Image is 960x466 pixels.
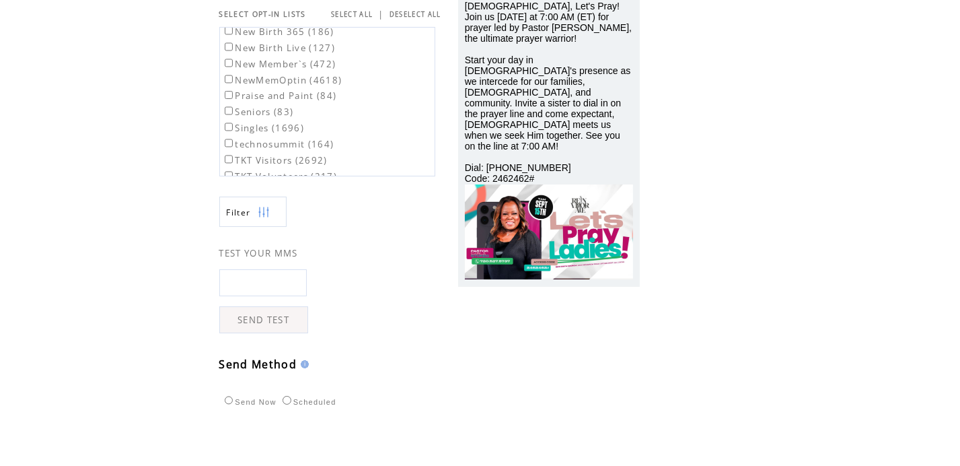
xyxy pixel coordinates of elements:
input: Seniors (83) [225,106,233,115]
input: NewMemOptin (4618) [225,75,233,84]
label: TKT Volunteers (217) [222,170,338,182]
a: Filter [219,197,287,227]
a: DESELECT ALL [390,10,441,19]
input: New Birth 365 (186) [225,26,233,35]
input: New Member`s (472) [225,59,233,67]
span: Send Method [219,357,297,372]
input: Singles (1696) [225,123,233,131]
input: Scheduled [283,396,291,405]
a: SELECT ALL [331,10,373,19]
label: technosummit (164) [222,138,334,150]
label: Praise and Paint (84) [222,90,337,102]
input: technosummit (164) [225,139,233,147]
span: Show filters [227,207,251,218]
label: Scheduled [279,398,336,406]
input: TKT Volunteers (217) [225,171,233,180]
label: NewMemOptin (4618) [222,74,342,86]
label: Send Now [221,398,276,406]
label: Seniors (83) [222,106,294,118]
input: Praise and Paint (84) [225,91,233,100]
span: TEST YOUR MMS [219,247,298,259]
input: Send Now [225,396,233,405]
span: SELECT OPT-IN LISTS [219,9,306,19]
img: filters.png [258,197,270,228]
label: New Birth 365 (186) [222,26,334,38]
label: New Birth Live (127) [222,42,336,54]
label: New Member`s (472) [222,58,336,70]
input: New Birth Live (127) [225,42,233,51]
span: | [379,8,384,20]
label: TKT Visitors (2692) [222,154,328,166]
input: TKT Visitors (2692) [225,155,233,164]
span: [DEMOGRAPHIC_DATA], Let's Pray! Join us [DATE] at 7:00 AM (ET) for prayer led by Pastor [PERSON_N... [465,1,632,184]
a: SEND TEST [219,306,308,333]
label: Singles (1696) [222,122,305,134]
img: help.gif [297,360,309,368]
